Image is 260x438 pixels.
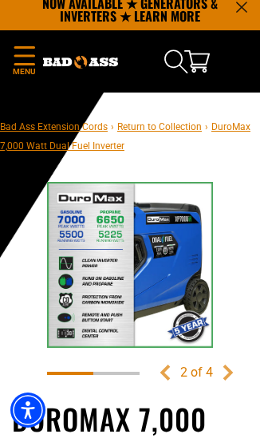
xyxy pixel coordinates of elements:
summary: Menu [12,43,36,81]
img: DuroMax dual fuel generator with 7000 peak watts (gasoline) and 6650 peak watts (propane). Featur... [47,182,213,348]
div: Accessibility Menu [10,393,45,428]
a: Return to Collection [117,121,202,132]
span: › [205,121,208,132]
span: › [111,121,114,132]
div: 2 of 4 [180,363,213,382]
summary: Search [163,49,189,74]
a: cart [184,49,210,74]
img: Bad Ass Extension Cords [43,56,118,69]
span: Menu [12,65,36,77]
a: Next [220,365,236,381]
a: Previous [157,365,173,381]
